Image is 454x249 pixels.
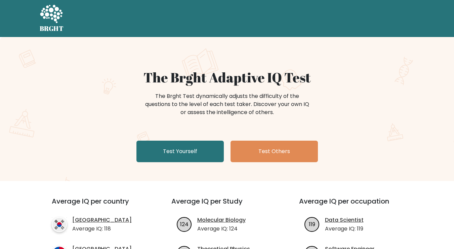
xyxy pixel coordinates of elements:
[325,225,364,233] p: Average IQ: 119
[197,225,246,233] p: Average IQ: 124
[231,141,318,162] a: Test Others
[299,197,411,213] h3: Average IQ per occupation
[180,220,189,228] text: 124
[325,216,364,224] a: Data Scientist
[197,216,246,224] a: Molecular Biology
[72,216,132,224] a: [GEOGRAPHIC_DATA]
[171,197,283,213] h3: Average IQ per Study
[52,217,67,232] img: country
[309,220,315,228] text: 119
[63,69,391,85] h1: The Brght Adaptive IQ Test
[40,25,64,33] h5: BRGHT
[52,197,147,213] h3: Average IQ per country
[40,3,64,34] a: BRGHT
[72,225,132,233] p: Average IQ: 118
[143,92,311,116] div: The Brght Test dynamically adjusts the difficulty of the questions to the level of each test take...
[136,141,224,162] a: Test Yourself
